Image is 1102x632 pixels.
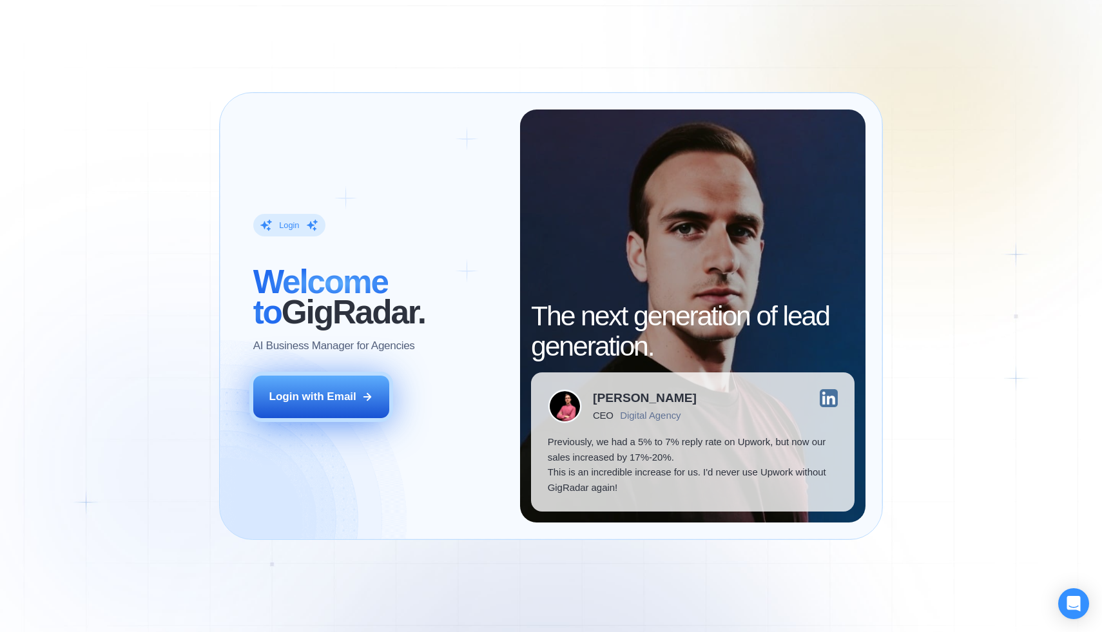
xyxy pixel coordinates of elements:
[253,267,504,327] h2: ‍ GigRadar.
[593,410,613,421] div: CEO
[253,376,390,418] button: Login with Email
[1058,588,1089,619] div: Open Intercom Messenger
[253,338,415,354] p: AI Business Manager for Agencies
[548,434,838,495] p: Previously, we had a 5% to 7% reply rate on Upwork, but now our sales increased by 17%-20%. This ...
[531,301,855,361] h2: The next generation of lead generation.
[269,389,356,405] div: Login with Email
[279,220,299,231] div: Login
[620,410,681,421] div: Digital Agency
[253,263,388,330] span: Welcome to
[593,392,697,404] div: [PERSON_NAME]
